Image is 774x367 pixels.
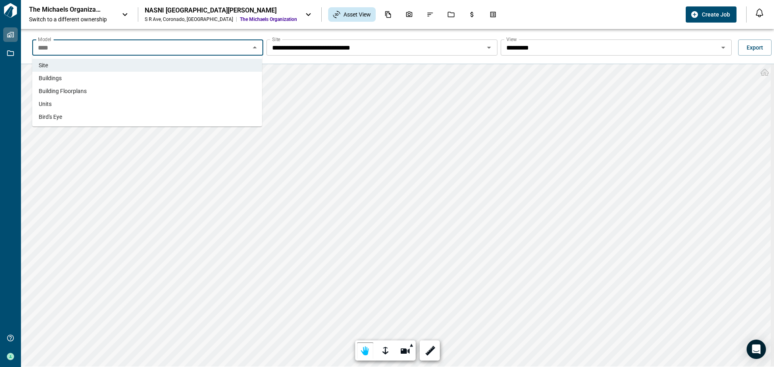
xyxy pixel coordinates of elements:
span: Site [39,61,48,69]
div: NASNI [GEOGRAPHIC_DATA][PERSON_NAME] [145,6,297,15]
label: Model [38,36,51,43]
span: Bird's Eye [39,113,62,121]
div: Documents [380,8,397,21]
span: Buildings [39,74,62,82]
button: Open [483,42,495,53]
div: Issues & Info [422,8,439,21]
div: Budgets [464,8,481,21]
button: Create Job [686,6,737,23]
span: Export [747,44,763,52]
button: Close [249,42,260,53]
span: Units [39,100,52,108]
span: Building Floorplans [39,87,87,95]
div: Photos [401,8,418,21]
button: Export [738,39,772,56]
span: Create Job [702,10,730,19]
button: Open [718,42,729,53]
label: Site [272,36,280,43]
button: Open notification feed [753,6,766,19]
span: Asset View [343,10,371,19]
span: The Michaels Organization [240,16,297,23]
div: Open Intercom Messenger [747,340,766,359]
div: Asset View [328,7,376,22]
div: Jobs [443,8,460,21]
div: Takeoff Center [485,8,501,21]
div: S R Ave , Coronado , [GEOGRAPHIC_DATA] [145,16,233,23]
p: The Michaels Organization [29,6,102,14]
label: View [506,36,517,43]
span: Switch to a different ownership [29,15,114,23]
